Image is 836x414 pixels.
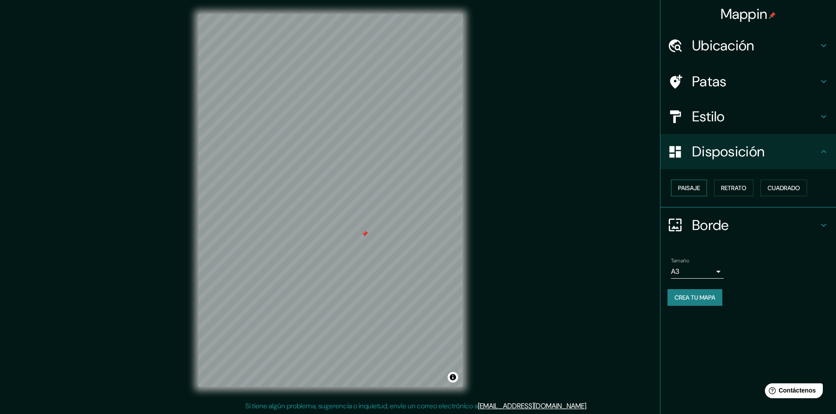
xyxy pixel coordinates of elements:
img: pin-icon.png [769,12,776,19]
font: Tamaño [671,257,689,264]
font: Cuadrado [768,184,800,192]
font: Patas [692,72,727,91]
button: Paisaje [671,180,707,196]
div: Ubicación [660,28,836,63]
div: Patas [660,64,836,99]
font: Mappin [721,5,768,23]
font: A3 [671,267,679,276]
font: . [588,401,589,410]
font: Ubicación [692,36,754,55]
font: Retrato [721,184,746,192]
font: Borde [692,216,729,234]
font: Crea tu mapa [675,294,715,301]
font: . [586,401,588,410]
font: . [589,401,591,410]
button: Activar o desactivar atribución [448,372,458,382]
a: [EMAIL_ADDRESS][DOMAIN_NAME] [478,401,586,410]
button: Retrato [714,180,753,196]
font: Si tiene algún problema, sugerencia o inquietud, envíe un correo electrónico a [245,401,478,410]
font: Paisaje [678,184,700,192]
iframe: Lanzador de widgets de ayuda [758,380,826,404]
canvas: Mapa [198,14,463,387]
button: Cuadrado [761,180,807,196]
div: A3 [671,265,724,279]
font: Disposición [692,142,764,161]
button: Crea tu mapa [667,289,722,306]
div: Estilo [660,99,836,134]
div: Disposición [660,134,836,169]
div: Borde [660,208,836,243]
font: Estilo [692,107,725,126]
